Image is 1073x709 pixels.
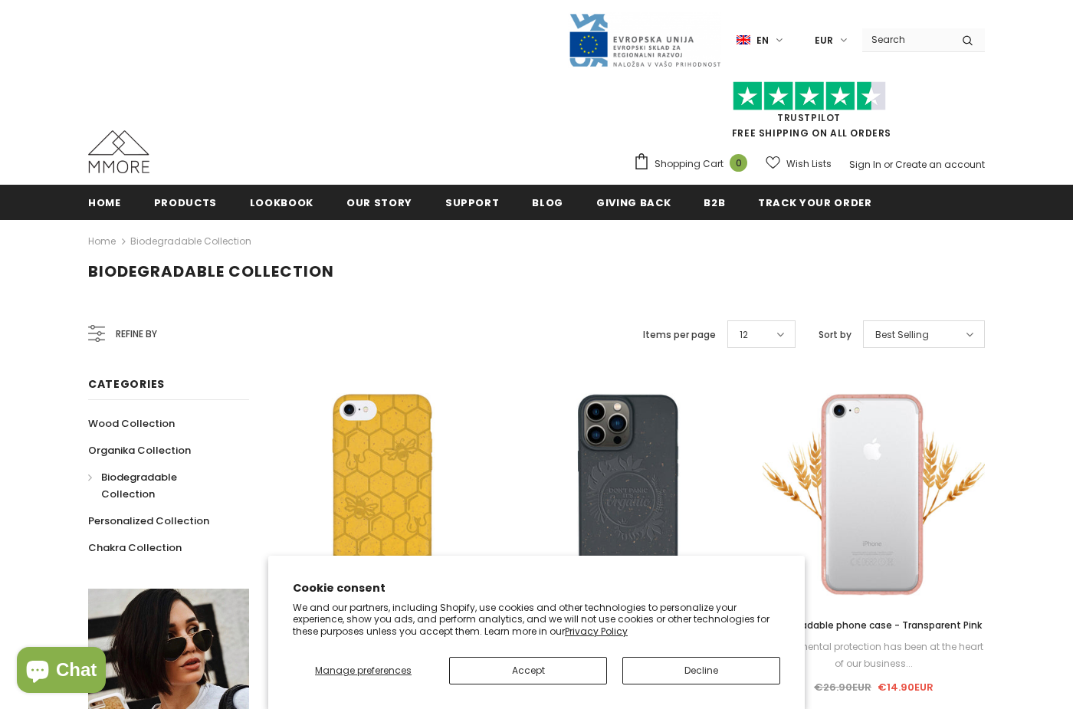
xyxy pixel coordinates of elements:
span: B2B [704,195,725,210]
a: Our Story [346,185,412,219]
a: Home [88,185,121,219]
span: Biodegradable Collection [88,261,334,282]
span: EUR [815,33,833,48]
inbox-online-store-chat: Shopify online store chat [12,647,110,697]
img: Javni Razpis [568,12,721,68]
a: Lookbook [250,185,313,219]
span: Best Selling [875,327,929,343]
a: support [445,185,500,219]
span: Chakra Collection [88,540,182,555]
span: Biodegradable phone case - Transparent Pink [765,619,982,632]
span: Categories [88,376,165,392]
a: Products [154,185,217,219]
span: 12 [740,327,748,343]
a: Sign In [849,158,881,171]
span: Personalized Collection [88,514,209,528]
button: Decline [622,657,780,684]
span: Wood Collection [88,416,175,431]
label: Sort by [819,327,852,343]
a: Biodegradable phone case - Transparent Pink [763,617,985,634]
button: Accept [449,657,607,684]
span: Organika Collection [88,443,191,458]
span: Wish Lists [786,156,832,172]
span: Lookbook [250,195,313,210]
a: B2B [704,185,725,219]
span: Products [154,195,217,210]
span: Shopping Cart [655,156,724,172]
a: Giving back [596,185,671,219]
span: en [756,33,769,48]
button: Manage preferences [293,657,434,684]
span: €26.90EUR [814,680,871,694]
span: Blog [532,195,563,210]
a: Blog [532,185,563,219]
span: Biodegradable Collection [101,470,177,501]
p: We and our partners, including Shopify, use cookies and other technologies to personalize your ex... [293,602,780,638]
span: Track your order [758,195,871,210]
img: Trust Pilot Stars [733,81,886,111]
a: Home [88,232,116,251]
span: Our Story [346,195,412,210]
a: Trustpilot [777,111,841,124]
label: Items per page [643,327,716,343]
h2: Cookie consent [293,580,780,596]
img: i-lang-1.png [737,34,750,47]
span: €14.90EUR [878,680,934,694]
span: Manage preferences [315,664,412,677]
span: support [445,195,500,210]
a: Wood Collection [88,410,175,437]
a: Create an account [895,158,985,171]
img: MMORE Cases [88,130,149,173]
div: Environmental protection has been at the heart of our business... [763,638,985,672]
span: or [884,158,893,171]
a: Shopping Cart 0 [633,153,755,176]
a: Biodegradable Collection [130,235,251,248]
a: Track your order [758,185,871,219]
a: Organika Collection [88,437,191,464]
a: Personalized Collection [88,507,209,534]
a: Privacy Policy [565,625,628,638]
span: Refine by [116,326,157,343]
a: Wish Lists [766,150,832,177]
span: Giving back [596,195,671,210]
span: Home [88,195,121,210]
a: Biodegradable Collection [88,464,232,507]
a: Chakra Collection [88,534,182,561]
span: FREE SHIPPING ON ALL ORDERS [633,88,985,140]
span: 0 [730,154,747,172]
a: Javni Razpis [568,33,721,46]
input: Search Site [862,28,950,51]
